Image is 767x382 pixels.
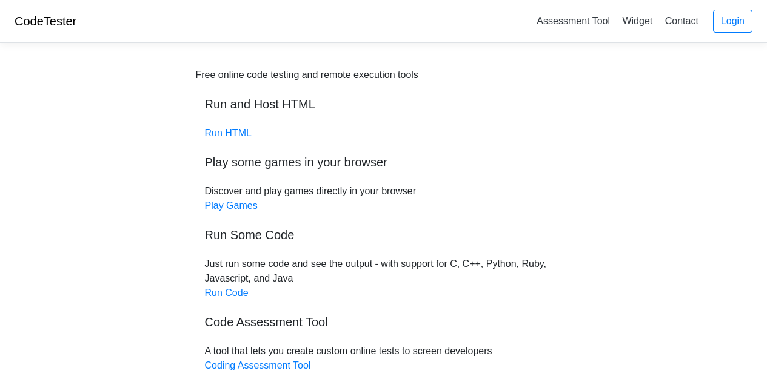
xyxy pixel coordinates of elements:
[15,15,76,28] a: CodeTester
[660,11,703,31] a: Contact
[205,155,563,170] h5: Play some games in your browser
[205,228,563,242] h5: Run Some Code
[196,68,418,82] div: Free online code testing and remote execution tools
[205,200,258,211] a: Play Games
[205,288,249,298] a: Run Code
[713,10,752,33] a: Login
[205,97,563,111] h5: Run and Host HTML
[205,360,311,370] a: Coding Assessment Tool
[205,315,563,329] h5: Code Assessment Tool
[617,11,657,31] a: Widget
[205,128,252,138] a: Run HTML
[532,11,615,31] a: Assessment Tool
